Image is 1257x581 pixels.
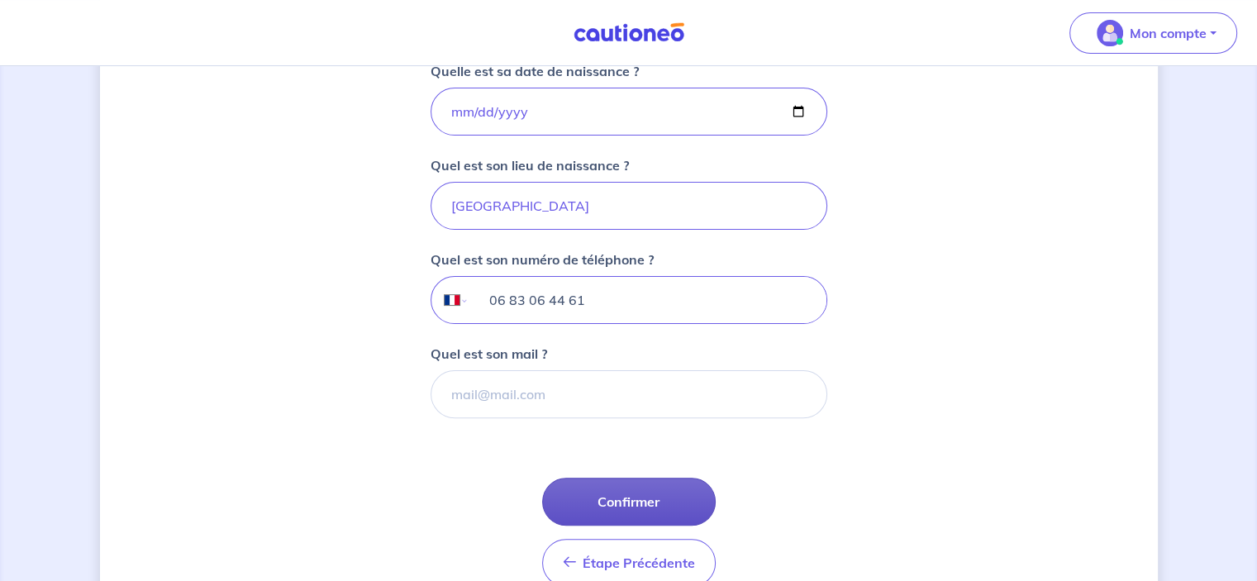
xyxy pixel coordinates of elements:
[1130,23,1207,43] p: Mon compte
[567,22,691,43] img: Cautioneo
[431,88,827,136] input: birthdate.placeholder
[431,155,629,175] p: Quel est son lieu de naissance ?
[431,370,827,418] input: mail@mail.com
[469,277,826,323] input: 0606060606
[1069,12,1237,54] button: illu_account_valid_menu.svgMon compte
[431,344,547,364] p: Quel est son mail ?
[431,182,827,230] input: Paris
[542,478,716,526] button: Confirmer
[583,555,695,571] span: Étape Précédente
[1097,20,1123,46] img: illu_account_valid_menu.svg
[431,250,654,269] p: Quel est son numéro de téléphone ?
[431,61,639,81] p: Quelle est sa date de naissance ?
